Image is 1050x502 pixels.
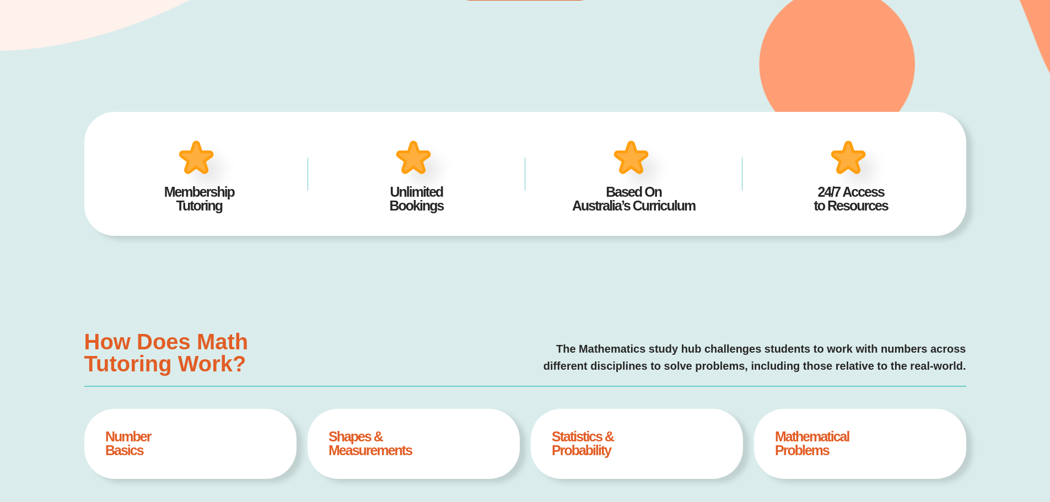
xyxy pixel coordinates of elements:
[329,430,498,457] h4: Shapes & Measurements
[325,185,509,213] h4: Unlimited Bookings
[281,1,297,17] button: Text
[552,430,721,457] h4: Statistics & Probability
[296,341,966,375] p: The Mathematics study hub challenges students to work with numbers across different disciplines t...
[107,185,292,213] h4: Membership Tutoring
[116,1,132,17] span: of ⁨0⁩
[84,331,286,375] h3: How Does Math Tutoring Work?
[866,377,1050,502] iframe: Chat Widget
[542,185,726,213] h4: Based On Australia’s Curriculum
[775,430,945,457] h4: Mathematical Problems
[105,430,275,457] h4: Number Basics
[312,1,327,17] button: Add or edit images
[297,1,312,17] button: Draw
[759,185,943,213] h4: 24/7 Access to Resources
